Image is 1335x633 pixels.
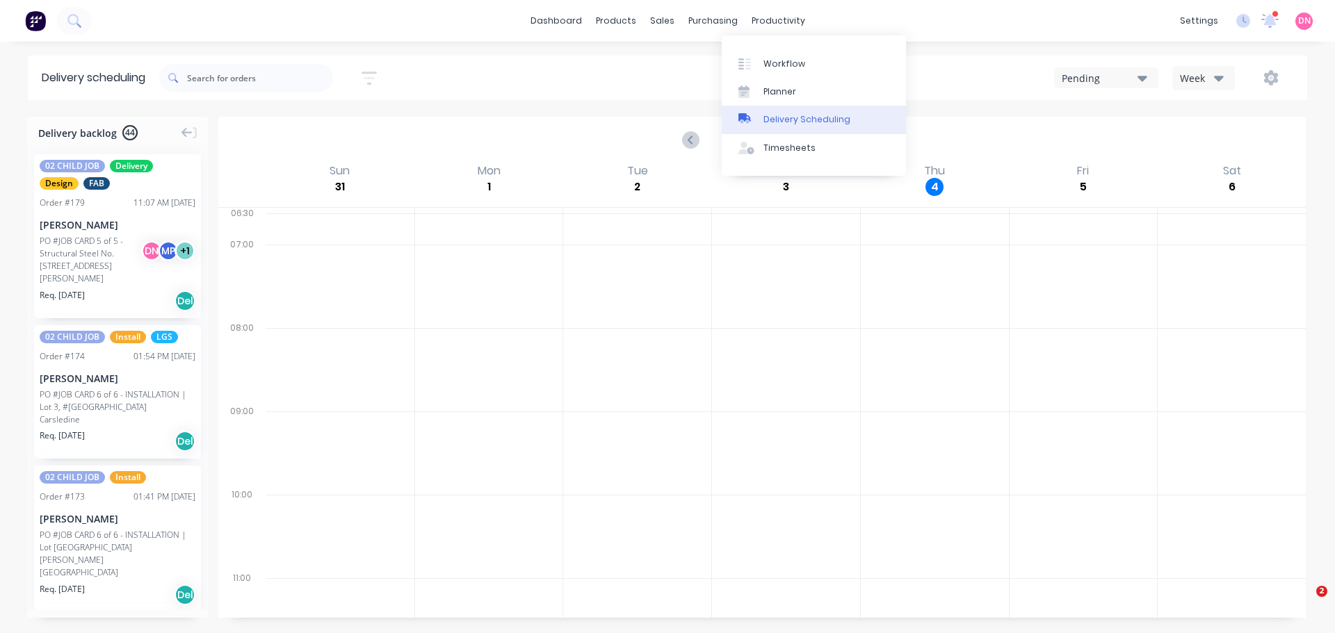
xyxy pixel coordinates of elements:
[920,164,949,178] div: Thu
[722,106,906,133] a: Delivery Scheduling
[1173,10,1225,31] div: settings
[681,10,745,31] div: purchasing
[722,134,906,162] a: Timesheets
[1316,586,1327,597] span: 2
[1054,67,1158,88] button: Pending
[40,371,195,386] div: [PERSON_NAME]
[40,388,195,413] div: PO #JOB CARD 6 of 6 - INSTALLATION | Lot 3, #[GEOGRAPHIC_DATA]
[110,471,146,484] span: Install
[1219,164,1245,178] div: Sat
[218,486,266,570] div: 10:00
[722,49,906,77] a: Workflow
[187,64,333,92] input: Search for orders
[1180,71,1220,85] div: Week
[175,584,195,605] div: Del
[1073,164,1093,178] div: Fri
[175,240,195,261] div: + 1
[40,235,145,272] div: PO #JOB CARD 5 of 5 - Structural Steel No.[STREET_ADDRESS]
[589,10,643,31] div: products
[480,178,498,196] div: 1
[40,471,105,484] span: 02 CHILD JOB
[38,126,117,140] span: Delivery backlog
[40,413,195,426] div: Carsledine
[643,10,681,31] div: sales
[1223,178,1241,196] div: 6
[141,240,162,261] div: D N
[83,177,110,190] span: FAB
[40,350,85,363] div: Order # 174
[763,85,796,98] div: Planner
[40,511,195,526] div: [PERSON_NAME]
[40,331,105,343] span: 02 CHILD JOB
[122,125,138,140] span: 44
[218,205,266,236] div: 06:30
[40,197,85,209] div: Order # 179
[40,160,105,172] span: 02 CHILD JOB
[1172,66,1235,90] button: Week
[110,160,153,172] span: Delivery
[28,56,159,100] div: Delivery scheduling
[1298,15,1311,27] span: DN
[331,178,349,196] div: 31
[763,142,816,154] div: Timesheets
[1074,178,1092,196] div: 5
[40,272,195,285] div: [PERSON_NAME]
[745,10,812,31] div: productivity
[175,431,195,452] div: Del
[151,331,178,343] span: LGS
[40,491,85,503] div: Order # 173
[40,529,195,566] div: PO #JOB CARD 6 of 6 - INSTALLATION | Lot [GEOGRAPHIC_DATA][PERSON_NAME]
[763,113,850,126] div: Delivery Scheduling
[218,236,266,320] div: 07:00
[133,350,195,363] div: 01:54 PM [DATE]
[40,429,85,442] span: Req. [DATE]
[925,178,944,196] div: 4
[1062,71,1138,85] div: Pending
[40,217,195,232] div: [PERSON_NAME]
[325,164,354,178] div: Sun
[110,331,146,343] span: Install
[623,164,652,178] div: Tue
[763,58,805,70] div: Workflow
[40,289,85,302] span: Req. [DATE]
[777,178,795,196] div: 3
[40,177,79,190] span: Design
[629,178,647,196] div: 2
[25,10,46,31] img: Factory
[133,197,195,209] div: 11:07 AM [DATE]
[474,164,505,178] div: Mon
[40,566,195,579] div: [GEOGRAPHIC_DATA]
[133,491,195,503] div: 01:41 PM [DATE]
[722,78,906,106] a: Planner
[40,583,85,595] span: Req. [DATE]
[158,240,179,261] div: M P
[524,10,589,31] a: dashboard
[175,290,195,311] div: Del
[218,320,266,403] div: 08:00
[1288,586,1321,619] iframe: Intercom live chat
[218,403,266,486] div: 09:00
